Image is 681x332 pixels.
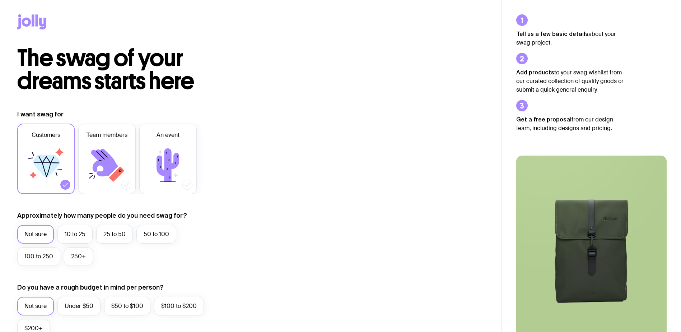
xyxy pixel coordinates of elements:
[157,131,179,139] span: An event
[17,297,54,315] label: Not sure
[136,225,176,244] label: 50 to 100
[17,110,64,119] label: I want swag for
[64,247,93,266] label: 250+
[96,225,133,244] label: 25 to 50
[17,44,194,95] span: The swag of your dreams starts here
[57,225,93,244] label: 10 to 25
[516,68,624,94] p: to your swag wishlist from our curated collection of quality goods or submit a quick general enqu...
[154,297,204,315] label: $100 to $200
[17,283,164,292] label: Do you have a rough budget in mind per person?
[32,131,60,139] span: Customers
[516,69,554,75] strong: Add products
[17,211,187,220] label: Approximately how many people do you need swag for?
[516,115,624,133] p: from our design team, including designs and pricing.
[104,297,150,315] label: $50 to $100
[57,297,101,315] label: Under $50
[87,131,127,139] span: Team members
[17,247,60,266] label: 100 to 250
[17,225,54,244] label: Not sure
[516,29,624,47] p: about your swag project.
[516,31,588,37] strong: Tell us a few basic details
[516,116,572,123] strong: Get a free proposal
